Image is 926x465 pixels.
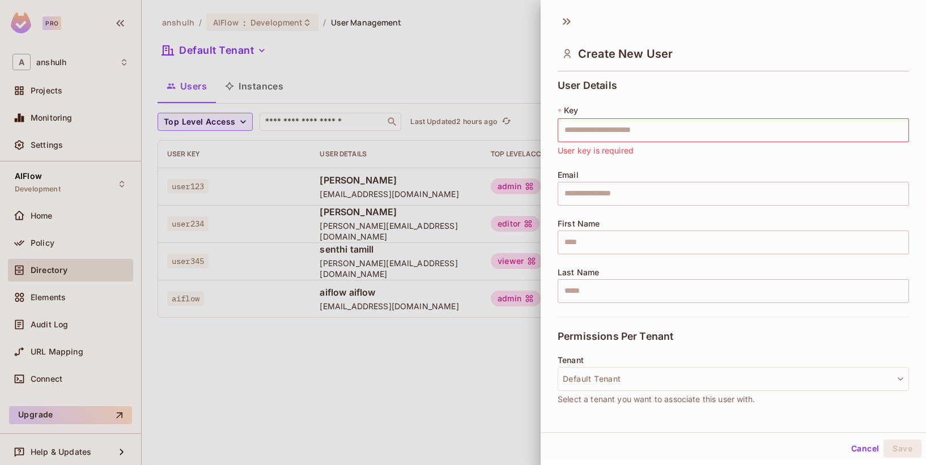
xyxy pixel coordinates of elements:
span: User key is required [558,144,634,157]
span: First Name [558,219,600,228]
span: Key [564,106,578,115]
button: Default Tenant [558,367,909,391]
span: Select a tenant you want to associate this user with. [558,393,755,406]
button: Cancel [847,440,883,458]
span: User Details [558,80,617,91]
span: Last Name [558,268,599,277]
span: Create New User [578,47,673,61]
span: Email [558,170,579,180]
span: Tenant [558,356,584,365]
button: Save [883,440,921,458]
span: Permissions Per Tenant [558,331,673,342]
